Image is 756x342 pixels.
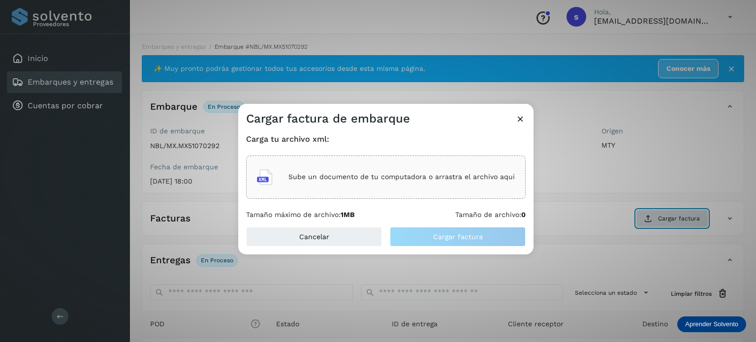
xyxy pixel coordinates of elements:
h4: Carga tu archivo xml: [246,134,526,144]
span: Cancelar [299,233,329,240]
div: Aprender Solvento [677,316,746,332]
span: Cargar factura [433,233,483,240]
button: Cargar factura [390,227,526,247]
b: 1MB [341,211,355,218]
b: 0 [521,211,526,218]
p: Aprender Solvento [685,320,738,328]
p: Sube un documento de tu computadora o arrastra el archivo aquí [288,173,515,181]
p: Tamaño máximo de archivo: [246,211,355,219]
p: Tamaño de archivo: [455,211,526,219]
h3: Cargar factura de embarque [246,112,410,126]
button: Cancelar [246,227,382,247]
